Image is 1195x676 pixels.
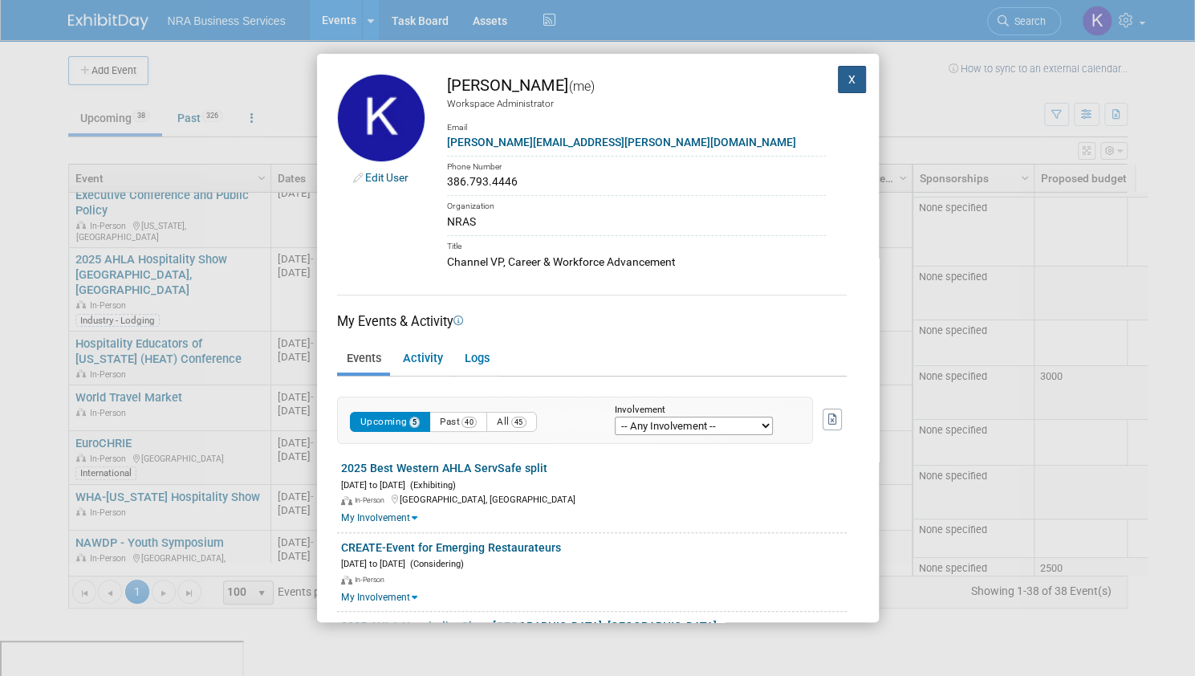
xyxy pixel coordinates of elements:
img: Kay Allen [337,74,425,162]
div: Workspace Administrator [447,97,826,111]
span: 5 [409,417,421,428]
span: In-Person [355,576,389,584]
span: (Exhibiting) [405,480,456,491]
a: CREATE-Event for Emerging Restaurateurs [341,541,561,554]
button: X [838,66,867,93]
div: Channel VP, Career & Workforce Advancement [447,254,826,271]
div: Organization [447,195,826,214]
div: NRAS [447,214,826,230]
img: In-Person Event [341,496,352,506]
img: In-Person Event [341,576,352,585]
a: 2025 Best Western AHLA ServSafe split [341,462,547,474]
div: [PERSON_NAME] [447,74,826,97]
div: Title [447,235,826,254]
a: Activity [393,345,452,373]
a: My Involvement [341,592,417,603]
div: Involvement [615,405,788,416]
a: My Involvement [341,512,417,523]
a: Edit User [365,171,408,184]
span: In-Person [355,496,389,504]
div: [GEOGRAPHIC_DATA], [GEOGRAPHIC_DATA] [341,491,847,507]
span: (me) [568,79,595,94]
div: Phone Number [447,156,826,174]
button: Upcoming5 [350,412,431,432]
span: 45 [511,417,526,428]
div: Email [447,111,826,134]
button: All45 [486,412,537,432]
span: 40 [461,417,477,428]
div: 386.793.4446 [447,173,826,190]
span: (Considering) [405,559,464,569]
a: Logs [455,345,498,373]
div: My Events & Activity [337,312,847,331]
div: [DATE] to [DATE] [341,556,847,571]
a: Events [337,345,390,373]
a: 2025 AHLA Hospitality Show [GEOGRAPHIC_DATA], [GEOGRAPHIC_DATA] [341,620,717,633]
a: [PERSON_NAME][EMAIL_ADDRESS][PERSON_NAME][DOMAIN_NAME] [447,136,796,149]
div: [DATE] to [DATE] [341,477,847,492]
button: Past40 [429,412,487,432]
